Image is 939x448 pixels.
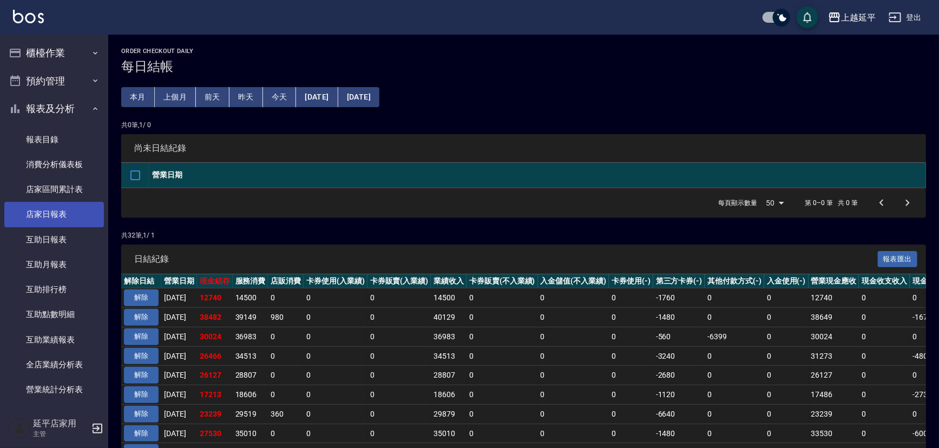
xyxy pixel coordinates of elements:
[431,327,467,346] td: 36983
[653,366,705,385] td: -2680
[124,425,159,442] button: 解除
[296,87,338,107] button: [DATE]
[538,274,609,288] th: 入金儲值(不入業績)
[762,188,788,218] div: 50
[197,404,233,424] td: 23239
[124,348,159,365] button: 解除
[653,308,705,327] td: -1480
[809,346,859,366] td: 31273
[124,309,159,326] button: 解除
[4,202,104,227] a: 店家日報表
[161,274,197,288] th: 營業日期
[859,327,910,346] td: 0
[467,366,538,385] td: 0
[233,327,268,346] td: 36983
[233,308,268,327] td: 39149
[268,346,304,366] td: 0
[764,404,809,424] td: 0
[197,288,233,308] td: 12740
[124,328,159,345] button: 解除
[764,327,809,346] td: 0
[197,346,233,366] td: 26466
[124,367,159,384] button: 解除
[304,366,367,385] td: 0
[609,327,653,346] td: 0
[134,254,878,265] span: 日結紀錄
[268,288,304,308] td: 0
[878,251,918,268] button: 報表匯出
[161,346,197,366] td: [DATE]
[268,385,304,405] td: 0
[653,327,705,346] td: -560
[705,346,764,366] td: 0
[859,424,910,443] td: 0
[609,404,653,424] td: 0
[653,288,705,308] td: -1760
[467,385,538,405] td: 0
[367,308,431,327] td: 0
[33,418,88,429] h5: 延平店家用
[268,308,304,327] td: 980
[121,230,926,240] p: 共 32 筆, 1 / 1
[809,274,859,288] th: 營業現金應收
[797,6,818,28] button: save
[653,424,705,443] td: -1480
[229,87,263,107] button: 昨天
[538,424,609,443] td: 0
[809,385,859,405] td: 17486
[705,327,764,346] td: -6399
[809,308,859,327] td: 38649
[538,308,609,327] td: 0
[719,198,758,208] p: 每頁顯示數量
[304,327,367,346] td: 0
[9,418,30,439] img: Person
[538,288,609,308] td: 0
[431,308,467,327] td: 40129
[161,385,197,405] td: [DATE]
[268,327,304,346] td: 0
[609,288,653,308] td: 0
[538,404,609,424] td: 0
[841,11,876,24] div: 上越延平
[304,385,367,405] td: 0
[764,288,809,308] td: 0
[431,366,467,385] td: 28807
[304,288,367,308] td: 0
[268,274,304,288] th: 店販消費
[809,288,859,308] td: 12740
[4,252,104,277] a: 互助月報表
[653,404,705,424] td: -6640
[467,327,538,346] td: 0
[609,346,653,366] td: 0
[197,385,233,405] td: 17213
[367,346,431,366] td: 0
[268,366,304,385] td: 0
[121,120,926,130] p: 共 0 筆, 1 / 0
[538,385,609,405] td: 0
[367,288,431,308] td: 0
[268,404,304,424] td: 360
[149,163,926,188] th: 營業日期
[705,366,764,385] td: 0
[4,227,104,252] a: 互助日報表
[4,402,104,427] a: 營業項目月分析表
[4,152,104,177] a: 消費分析儀表板
[431,288,467,308] td: 14500
[4,277,104,302] a: 互助排行榜
[809,327,859,346] td: 30024
[124,386,159,403] button: 解除
[263,87,297,107] button: 今天
[367,404,431,424] td: 0
[653,385,705,405] td: -1120
[431,385,467,405] td: 18606
[764,366,809,385] td: 0
[467,274,538,288] th: 卡券販賣(不入業績)
[233,366,268,385] td: 28807
[859,404,910,424] td: 0
[859,385,910,405] td: 0
[653,346,705,366] td: -3240
[197,366,233,385] td: 26127
[367,424,431,443] td: 0
[4,352,104,377] a: 全店業績分析表
[161,404,197,424] td: [DATE]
